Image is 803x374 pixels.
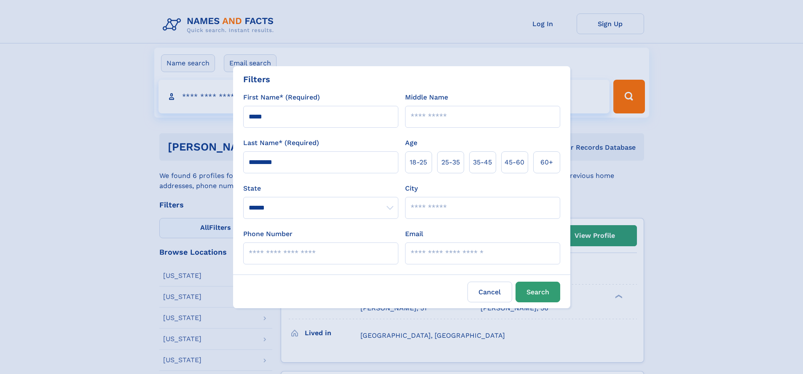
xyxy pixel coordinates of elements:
[405,138,417,148] label: Age
[405,229,423,239] label: Email
[243,183,398,194] label: State
[243,138,319,148] label: Last Name* (Required)
[243,229,293,239] label: Phone Number
[405,92,448,102] label: Middle Name
[516,282,560,302] button: Search
[243,73,270,86] div: Filters
[473,157,492,167] span: 35‑45
[410,157,427,167] span: 18‑25
[540,157,553,167] span: 60+
[405,183,418,194] label: City
[505,157,524,167] span: 45‑60
[467,282,512,302] label: Cancel
[441,157,460,167] span: 25‑35
[243,92,320,102] label: First Name* (Required)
